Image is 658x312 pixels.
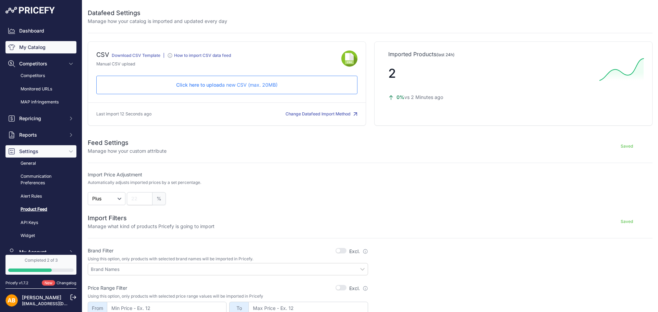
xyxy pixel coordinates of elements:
a: Competitors [5,70,76,82]
p: Using this option, only products with selected price range values will be imported in Pricefy [88,294,368,299]
button: Saved [601,141,653,152]
h2: Import Filters [88,213,215,223]
a: Communication Preferences [5,171,76,189]
a: My Catalog [5,41,76,53]
a: How to import CSV data feed [167,54,231,59]
p: Manage how your catalog is imported and updated every day [88,18,227,25]
button: My Account [5,246,76,258]
div: How to import CSV data feed [174,53,231,58]
label: Excl. [349,285,368,292]
a: [EMAIL_ADDRESS][DOMAIN_NAME] [22,301,94,306]
p: Manual CSV upload [96,61,341,67]
a: Alert Rules [5,190,76,202]
img: Pricefy Logo [5,7,55,14]
span: New [42,280,55,286]
div: CSV [96,50,109,61]
a: Widget [5,230,76,242]
div: | [163,53,164,61]
a: MAP infringements [5,96,76,108]
a: Changelog [57,280,76,285]
button: Reports [5,129,76,141]
input: Brand Names [91,266,368,272]
span: My Account [19,249,64,255]
button: Saved [601,216,653,227]
span: Repricing [19,115,64,122]
p: Automatically adjusts imported prices by a set percentage. [88,180,201,185]
h2: Feed Settings [88,138,167,148]
a: Dashboard [5,25,76,37]
span: 2 [388,66,396,81]
label: Price Range Filter [88,285,127,291]
p: a new CSV (max. 20MB) [102,82,352,88]
a: Download CSV Template [112,53,160,58]
a: Product Feed [5,203,76,215]
a: Completed 2 of 3 [5,255,76,275]
p: Manage how your custom attribute [88,148,167,154]
span: (last 24h) [436,52,454,57]
h2: Datafeed Settings [88,8,227,18]
a: Monitored URLs [5,83,76,95]
p: Manage what kind of products Pricefy is going to import [88,223,215,230]
label: Brand Filter [88,247,113,254]
span: Settings [19,148,64,155]
p: Using this option, only products with selected brand names will be imported in Pricefy. [88,256,368,262]
label: Import Price Adjustment [88,171,368,178]
button: Change Datafeed Import Method [285,111,357,117]
label: Excl. [349,248,368,255]
span: Click here to upload [176,82,222,88]
input: 22 [127,192,153,205]
a: API Keys [5,217,76,229]
span: 0% [397,94,404,100]
p: Imported Products [388,50,638,58]
p: Last import 12 Seconds ago [96,111,151,117]
span: Reports [19,132,64,138]
a: General [5,158,76,170]
div: Pricefy v1.7.2 [5,280,28,286]
a: [PERSON_NAME] [22,295,61,300]
span: % [153,192,166,205]
span: Competitors [19,60,64,67]
button: Repricing [5,112,76,125]
div: Completed 2 of 3 [8,258,74,263]
nav: Sidebar [5,25,76,312]
button: Settings [5,145,76,158]
p: vs 2 Minutes ago [388,94,594,101]
button: Competitors [5,58,76,70]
